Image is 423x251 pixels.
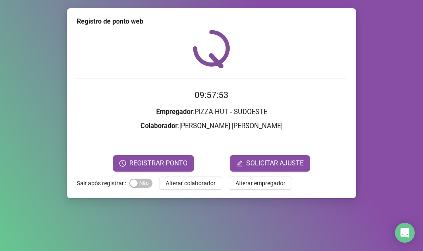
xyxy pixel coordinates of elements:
h3: : [PERSON_NAME] [PERSON_NAME] [77,121,346,131]
span: edit [236,160,243,167]
span: clock-circle [119,160,126,167]
span: REGISTRAR PONTO [129,158,188,168]
div: Registro de ponto web [77,17,346,26]
strong: Colaborador [140,122,178,130]
button: Alterar colaborador [159,177,222,190]
label: Sair após registrar [77,177,129,190]
button: Alterar empregador [229,177,292,190]
h3: : PIZZA HUT - SUDOESTE [77,107,346,117]
strong: Empregador [156,108,193,116]
span: Alterar colaborador [166,179,216,188]
img: QRPoint [193,30,230,68]
span: SOLICITAR AJUSTE [246,158,304,168]
time: 09:57:53 [195,90,228,100]
button: editSOLICITAR AJUSTE [230,155,310,172]
button: REGISTRAR PONTO [113,155,194,172]
div: Open Intercom Messenger [395,223,415,243]
span: Alterar empregador [235,179,285,188]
